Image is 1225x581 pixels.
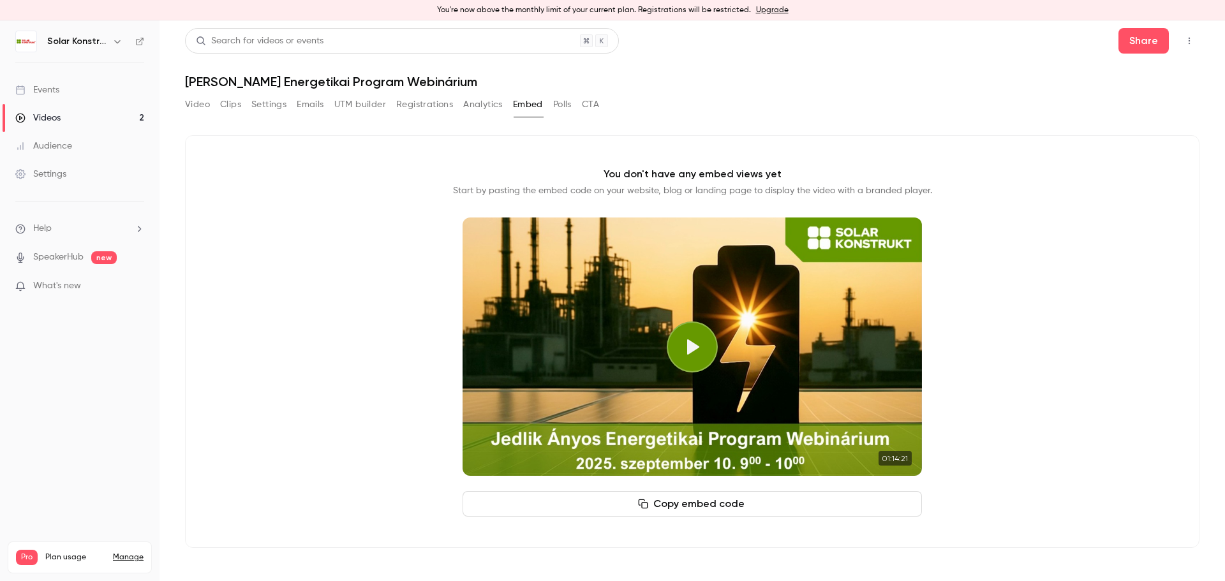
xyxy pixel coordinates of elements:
[16,550,38,565] span: Pro
[1179,31,1199,51] button: Top Bar Actions
[582,94,599,115] button: CTA
[15,140,72,152] div: Audience
[113,552,144,563] a: Manage
[396,94,453,115] button: Registrations
[453,184,932,197] p: Start by pasting the embed code on your website, blog or landing page to display the video with a...
[297,94,323,115] button: Emails
[47,35,107,48] h6: Solar Konstrukt Kft.
[251,94,286,115] button: Settings
[185,94,210,115] button: Video
[463,217,922,476] section: Cover
[604,166,782,182] p: You don't have any embed views yet
[667,321,718,372] button: Play video
[513,94,543,115] button: Embed
[91,251,117,264] span: new
[553,94,572,115] button: Polls
[463,491,922,517] button: Copy embed code
[220,94,241,115] button: Clips
[334,94,386,115] button: UTM builder
[15,168,66,180] div: Settings
[185,74,1199,89] h1: [PERSON_NAME] Energetikai Program Webinárium
[15,222,144,235] li: help-dropdown-opener
[879,451,912,466] time: 01:14:21
[45,552,105,563] span: Plan usage
[33,251,84,264] a: SpeakerHub
[196,34,323,48] div: Search for videos or events
[1118,28,1169,54] button: Share
[15,112,61,124] div: Videos
[33,279,81,293] span: What's new
[33,222,52,235] span: Help
[756,5,789,15] a: Upgrade
[463,94,503,115] button: Analytics
[16,31,36,52] img: Solar Konstrukt Kft.
[15,84,59,96] div: Events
